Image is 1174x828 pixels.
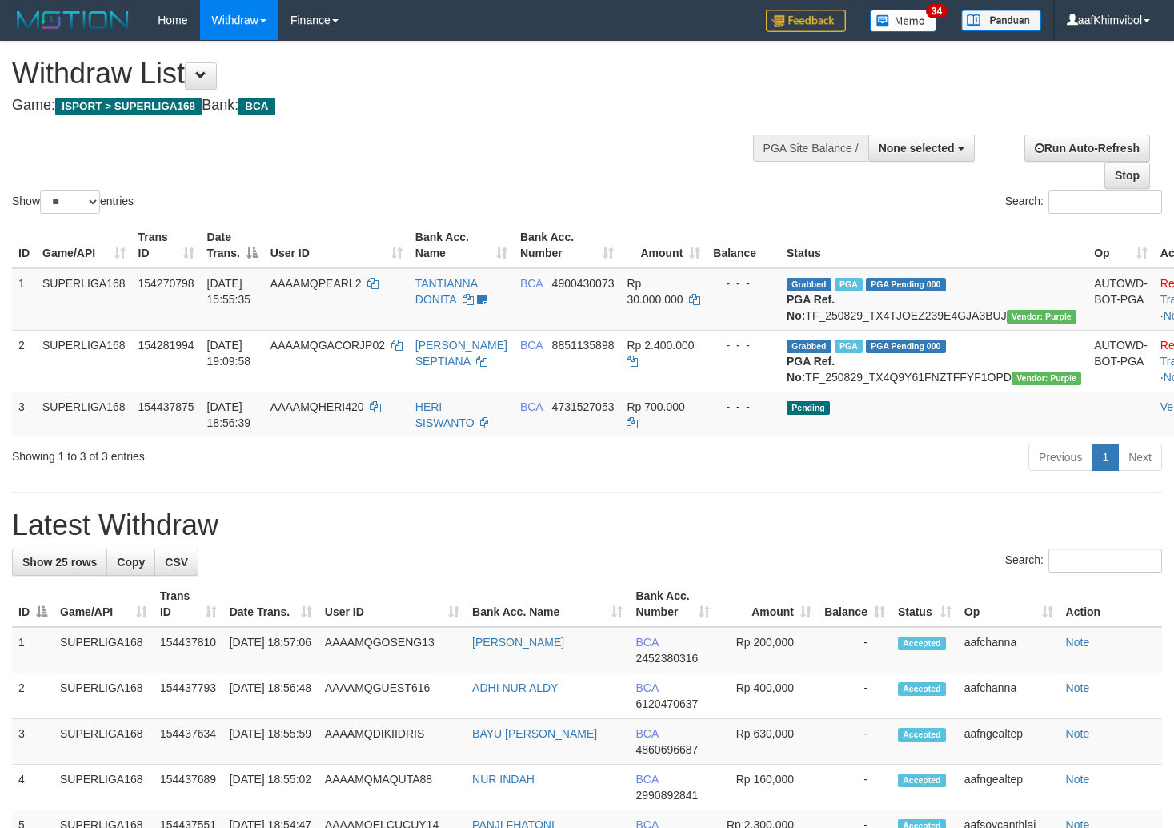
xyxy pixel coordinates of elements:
[620,223,707,268] th: Amount: activate to sort column ascending
[787,340,831,353] span: Grabbed
[879,142,955,155] span: None selected
[898,728,946,742] span: Accepted
[12,392,36,437] td: 3
[223,627,319,673] td: [DATE] 18:57:06
[629,581,715,627] th: Bank Acc. Number: activate to sort column ascending
[835,278,863,291] span: Marked by aafmaleo
[207,400,251,429] span: [DATE] 18:56:39
[627,339,694,352] span: Rp 2.400.000
[870,10,937,32] img: Button%20Memo.svg
[12,330,36,392] td: 2
[132,223,201,268] th: Trans ID: activate to sort column ascending
[818,765,892,810] td: -
[958,627,1060,673] td: aafchanna
[716,673,818,719] td: Rp 400,000
[54,719,154,765] td: SUPERLIGA168
[12,190,134,214] label: Show entries
[319,719,466,765] td: AAAAMQDIKIIDRIS
[716,765,818,810] td: Rp 160,000
[1066,681,1090,694] a: Note
[716,581,818,627] th: Amount: activate to sort column ascending
[1088,268,1154,331] td: AUTOWD-BOT-PGA
[635,681,658,694] span: BCA
[707,223,780,268] th: Balance
[1118,444,1162,471] a: Next
[787,355,835,384] b: PGA Ref. No:
[54,627,154,673] td: SUPERLIGA168
[201,223,264,268] th: Date Trans.: activate to sort column descending
[635,636,658,649] span: BCA
[1066,773,1090,786] a: Note
[270,277,362,290] span: AAAAMQPEARL2
[713,337,774,353] div: - - -
[12,581,54,627] th: ID: activate to sort column descending
[154,549,198,576] a: CSV
[1066,636,1090,649] a: Note
[12,8,134,32] img: MOTION_logo.png
[1048,549,1162,573] input: Search:
[117,556,145,569] span: Copy
[40,190,100,214] select: Showentries
[138,277,194,290] span: 154270798
[12,549,107,576] a: Show 25 rows
[154,673,223,719] td: 154437793
[818,719,892,765] td: -
[1060,581,1162,627] th: Action
[635,697,698,710] span: Copy 6120470637 to clipboard
[766,10,846,32] img: Feedback.jpg
[1005,190,1162,214] label: Search:
[415,400,475,429] a: HERI SISWANTO
[319,673,466,719] td: AAAAMQGUEST616
[787,401,830,415] span: Pending
[207,277,251,306] span: [DATE] 15:55:35
[12,98,767,114] h4: Game: Bank:
[866,340,946,353] span: PGA Pending
[223,765,319,810] td: [DATE] 18:55:02
[12,223,36,268] th: ID
[36,392,132,437] td: SUPERLIGA168
[520,400,543,413] span: BCA
[36,268,132,331] td: SUPERLIGA168
[835,340,863,353] span: Marked by aafnonsreyleab
[12,673,54,719] td: 2
[466,581,629,627] th: Bank Acc. Name: activate to sort column ascending
[12,268,36,331] td: 1
[713,399,774,415] div: - - -
[818,581,892,627] th: Balance: activate to sort column ascending
[635,773,658,786] span: BCA
[207,339,251,368] span: [DATE] 19:09:58
[223,673,319,719] td: [DATE] 18:56:48
[716,719,818,765] td: Rp 630,000
[958,581,1060,627] th: Op: activate to sort column ascending
[898,637,946,650] span: Accepted
[415,339,507,368] a: [PERSON_NAME] SEPTIANA
[319,581,466,627] th: User ID: activate to sort column ascending
[12,58,767,90] h1: Withdraw List
[958,673,1060,719] td: aafchanna
[898,682,946,696] span: Accepted
[36,330,132,392] td: SUPERLIGA168
[154,765,223,810] td: 154437689
[472,727,597,740] a: BAYU [PERSON_NAME]
[716,627,818,673] td: Rp 200,000
[12,719,54,765] td: 3
[635,652,698,665] span: Copy 2452380316 to clipboard
[520,339,543,352] span: BCA
[154,581,223,627] th: Trans ID: activate to sort column ascending
[753,135,868,162] div: PGA Site Balance /
[787,278,831,291] span: Grabbed
[780,223,1088,268] th: Status
[1048,190,1162,214] input: Search:
[898,774,946,787] span: Accepted
[472,681,558,694] a: ADHI NUR ALDY
[1024,135,1150,162] a: Run Auto-Refresh
[1028,444,1092,471] a: Previous
[892,581,958,627] th: Status: activate to sort column ascending
[472,773,535,786] a: NUR INDAH
[12,765,54,810] td: 4
[1012,372,1081,385] span: Vendor URL: https://trx4.1velocity.biz
[780,268,1088,331] td: TF_250829_TX4TJOEZ239E4GJA3BUJ
[958,719,1060,765] td: aafngealtep
[520,277,543,290] span: BCA
[1005,549,1162,573] label: Search:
